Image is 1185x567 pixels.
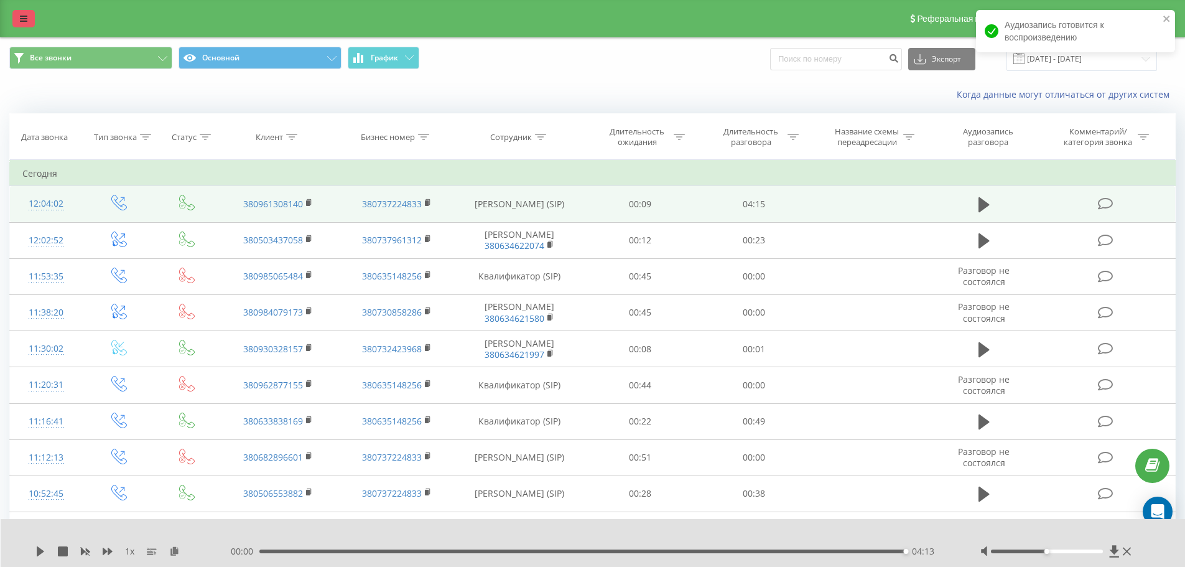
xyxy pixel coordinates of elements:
[362,306,422,318] a: 380730858286
[243,306,303,318] a: 380984079173
[697,294,811,330] td: 00:00
[1044,549,1049,554] div: Accessibility label
[1062,126,1135,148] div: Комментарий/категория звонка
[1163,14,1171,26] button: close
[456,186,583,222] td: [PERSON_NAME] (SIP)
[362,198,422,210] a: 380737224833
[362,343,422,355] a: 380732423968
[957,88,1176,100] a: Когда данные могут отличаться от других систем
[9,47,172,69] button: Все звонки
[903,549,908,554] div: Accessibility label
[604,126,671,148] div: Длительность ожидания
[22,446,70,470] div: 11:12:13
[490,132,532,143] div: Сотрудник
[583,331,697,367] td: 00:08
[697,186,811,222] td: 04:15
[243,415,303,427] a: 380633838169
[22,482,70,506] div: 10:52:45
[456,439,583,476] td: [PERSON_NAME] (SIP)
[583,476,697,512] td: 00:28
[243,270,303,282] a: 380985065484
[456,512,583,548] td: Квалификатор (SIP)
[697,403,811,439] td: 00:49
[958,446,1010,469] span: Разговор не состоялся
[362,451,422,463] a: 380737224833
[371,54,398,62] span: График
[947,126,1028,148] div: Аудиозапись разговора
[456,476,583,512] td: [PERSON_NAME] (SIP)
[456,403,583,439] td: Квалификатор (SIP)
[243,379,303,391] a: 380962877155
[917,14,1019,24] span: Реферальная программа
[362,415,422,427] a: 380635148256
[243,234,303,246] a: 380503437058
[456,294,583,330] td: [PERSON_NAME]
[697,367,811,403] td: 00:00
[362,234,422,246] a: 380737961312
[21,132,68,143] div: Дата звонка
[583,403,697,439] td: 00:22
[22,410,70,434] div: 11:16:41
[362,379,422,391] a: 380635148256
[30,53,72,63] span: Все звонки
[125,545,134,558] span: 1 x
[583,258,697,294] td: 00:45
[912,545,934,558] span: 04:13
[697,439,811,476] td: 00:00
[697,476,811,512] td: 00:38
[697,512,811,548] td: 02:02
[697,258,811,294] td: 00:00
[485,312,544,324] a: 380634621580
[22,373,70,397] div: 11:20:31
[908,48,975,70] button: Экспорт
[362,487,422,499] a: 380737224833
[485,349,544,360] a: 380634621997
[243,451,303,463] a: 380682896601
[583,222,697,258] td: 00:12
[456,258,583,294] td: Квалификатор (SIP)
[958,373,1010,396] span: Разговор не состоялся
[583,186,697,222] td: 00:09
[243,198,303,210] a: 380961308140
[22,337,70,361] div: 11:30:02
[976,10,1175,52] div: Аудиозапись готовится к воспроизведению
[583,512,697,548] td: 00:09
[362,270,422,282] a: 380635148256
[22,518,70,542] div: 10:43:11
[770,48,902,70] input: Поиск по номеру
[231,545,259,558] span: 00:00
[697,331,811,367] td: 00:01
[10,161,1176,186] td: Сегодня
[94,132,137,143] div: Тип звонка
[958,265,1010,288] span: Разговор не состоялся
[456,367,583,403] td: Квалификатор (SIP)
[1143,497,1173,527] div: Open Intercom Messenger
[172,132,197,143] div: Статус
[456,331,583,367] td: [PERSON_NAME]
[243,343,303,355] a: 380930328157
[456,222,583,258] td: [PERSON_NAME]
[718,126,784,148] div: Длительность разговора
[256,132,283,143] div: Клиент
[583,367,697,403] td: 00:44
[583,439,697,476] td: 00:51
[583,294,697,330] td: 00:45
[22,228,70,253] div: 12:02:52
[361,132,415,143] div: Бизнес номер
[22,301,70,325] div: 11:38:20
[243,487,303,499] a: 380506553882
[697,222,811,258] td: 00:23
[348,47,419,69] button: График
[834,126,900,148] div: Название схемы переадресации
[22,265,70,289] div: 11:53:35
[485,240,544,251] a: 380634622074
[958,301,1010,324] span: Разговор не состоялся
[179,47,342,69] button: Основной
[22,192,70,216] div: 12:04:02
